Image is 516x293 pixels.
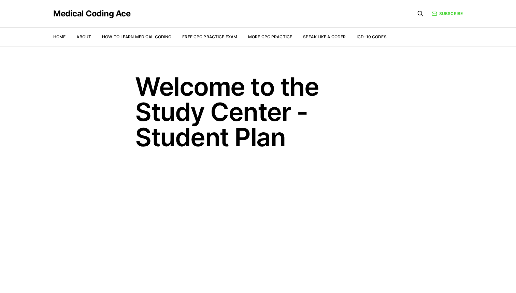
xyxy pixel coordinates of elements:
a: Subscribe [432,11,463,17]
a: ICD-10 Codes [357,34,386,39]
a: How to Learn Medical Coding [102,34,171,39]
a: More CPC Practice [248,34,292,39]
a: About [76,34,91,39]
a: Medical Coding Ace [53,10,130,18]
a: Home [53,34,66,39]
a: Free CPC Practice Exam [182,34,237,39]
h1: Welcome to the Study Center - Student Plan [135,74,381,150]
a: Speak Like a Coder [303,34,346,39]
